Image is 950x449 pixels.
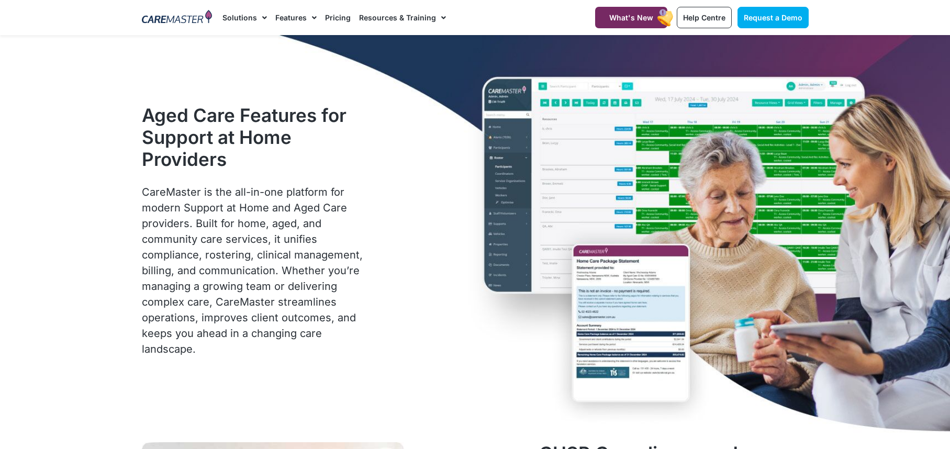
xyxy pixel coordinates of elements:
[142,10,213,26] img: CareMaster Logo
[609,13,653,22] span: What's New
[744,13,802,22] span: Request a Demo
[677,7,732,28] a: Help Centre
[142,184,368,357] p: CareMaster is the all-in-one platform for modern Support at Home and Aged Care providers. Built f...
[737,7,809,28] a: Request a Demo
[595,7,667,28] a: What's New
[683,13,725,22] span: Help Centre
[142,104,368,170] h1: Aged Care Features for Support at Home Providers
